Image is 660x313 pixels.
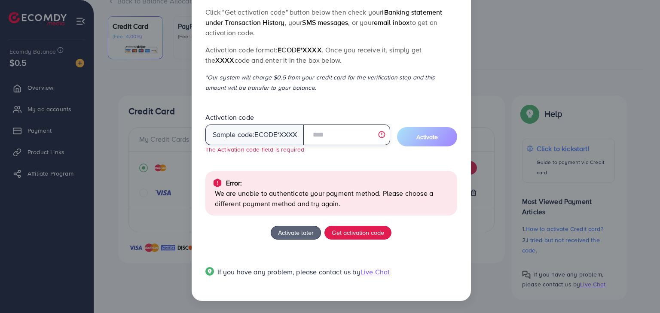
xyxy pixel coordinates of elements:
[205,45,457,65] p: Activation code format: . Once you receive it, simply get the code and enter it in the box below.
[205,72,457,93] p: *Our system will charge $0.5 from your credit card for the verification step and this amount will...
[205,145,305,153] small: The Activation code field is required
[217,267,361,277] span: If you have any problem, please contact us by
[397,127,457,146] button: Activate
[205,112,254,122] label: Activation code
[205,7,457,38] p: Click "Get activation code" button below then check your , your , or your to get an activation code.
[374,18,410,27] span: email inbox
[226,178,242,188] p: Error:
[215,55,235,65] span: XXXX
[212,178,223,188] img: alert
[302,18,348,27] span: SMS messages
[332,228,384,237] span: Get activation code
[205,267,214,276] img: Popup guide
[278,45,322,55] span: ecode*XXXX
[205,125,304,145] div: Sample code: *XXXX
[324,226,391,240] button: Get activation code
[205,7,443,27] span: iBanking statement under Transaction History
[254,130,277,140] span: ecode
[361,267,390,277] span: Live Chat
[215,188,450,209] p: We are unable to authenticate your payment method. Please choose a different payment method and t...
[623,274,654,307] iframe: Chat
[416,133,438,141] span: Activate
[271,226,321,240] button: Activate later
[278,228,314,237] span: Activate later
